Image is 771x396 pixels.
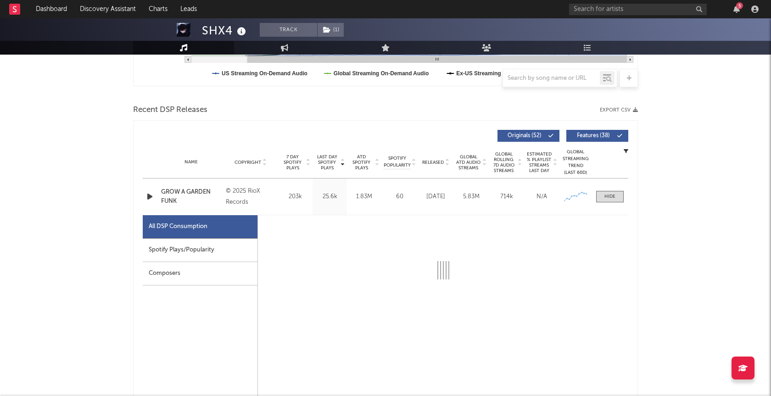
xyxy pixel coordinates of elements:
[526,151,552,173] span: Estimated % Playlist Streams Last Day
[733,6,740,13] button: 5
[280,154,305,171] span: 7 Day Spotify Plays
[420,192,451,201] div: [DATE]
[736,2,743,9] div: 5
[318,23,344,37] button: (1)
[161,188,221,206] a: GROW A GARDEN FUNK
[497,130,559,142] button: Originals(52)
[572,133,615,139] span: Features ( 38 )
[526,192,557,201] div: N/A
[384,155,411,169] span: Spotify Popularity
[503,75,600,82] input: Search by song name or URL
[235,160,261,165] span: Copyright
[600,107,638,113] button: Export CSV
[503,133,546,139] span: Originals ( 52 )
[456,154,481,171] span: Global ATD Audio Streams
[143,215,257,239] div: All DSP Consumption
[149,221,207,232] div: All DSP Consumption
[384,192,416,201] div: 60
[133,105,207,116] span: Recent DSP Releases
[491,192,522,201] div: 714k
[566,130,628,142] button: Features(38)
[260,23,317,37] button: Track
[491,151,516,173] span: Global Rolling 7D Audio Streams
[280,192,310,201] div: 203k
[456,192,486,201] div: 5.83M
[569,4,707,15] input: Search for artists
[226,186,276,208] div: © 2025 RioX Records
[317,23,344,37] span: ( 1 )
[315,192,345,201] div: 25.6k
[202,23,248,38] div: SHX4
[315,154,339,171] span: Last Day Spotify Plays
[349,154,374,171] span: ATD Spotify Plays
[422,160,444,165] span: Released
[349,192,379,201] div: 1.83M
[143,262,257,285] div: Composers
[562,149,589,176] div: Global Streaming Trend (Last 60D)
[161,159,221,166] div: Name
[143,239,257,262] div: Spotify Plays/Popularity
